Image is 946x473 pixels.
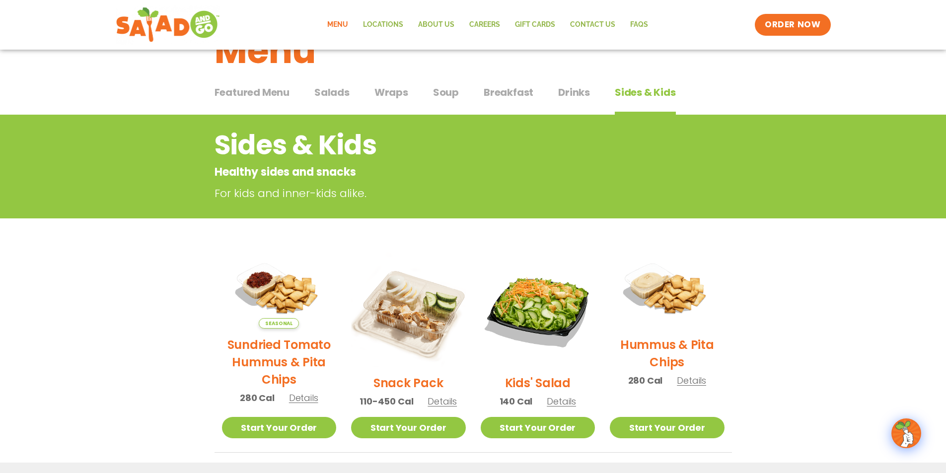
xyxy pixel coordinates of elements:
a: ORDER NOW [755,14,830,36]
span: 140 Cal [500,395,533,408]
a: Start Your Order [481,417,595,438]
img: Product photo for Sundried Tomato Hummus & Pita Chips [222,252,337,329]
img: wpChatIcon [892,419,920,447]
span: 110-450 Cal [360,395,413,408]
span: Drinks [558,85,590,100]
span: Soup [433,85,459,100]
span: ORDER NOW [765,19,820,31]
a: Locations [356,13,411,36]
h2: Sundried Tomato Hummus & Pita Chips [222,336,337,388]
span: Details [289,392,318,404]
h1: Menu [215,24,732,77]
span: Salads [314,85,350,100]
span: Details [547,395,576,407]
img: Product photo for Snack Pack [351,252,466,367]
a: FAQs [623,13,655,36]
span: Seasonal [259,318,299,329]
img: Product photo for Kids’ Salad [481,252,595,367]
div: Tabbed content [215,81,732,115]
span: 280 Cal [628,374,663,387]
p: Healthy sides and snacks [215,164,652,180]
h2: Kids' Salad [505,374,571,392]
a: GIFT CARDS [508,13,563,36]
h2: Snack Pack [373,374,443,392]
span: Wraps [374,85,408,100]
a: Contact Us [563,13,623,36]
a: Start Your Order [222,417,337,438]
span: Details [677,374,706,387]
span: Sides & Kids [615,85,676,100]
nav: Menu [320,13,655,36]
span: Details [428,395,457,407]
a: Start Your Order [610,417,725,438]
img: Product photo for Hummus & Pita Chips [610,252,725,329]
h2: Hummus & Pita Chips [610,336,725,371]
span: 280 Cal [240,391,275,405]
img: new-SAG-logo-768×292 [116,5,220,45]
a: Careers [462,13,508,36]
a: Start Your Order [351,417,466,438]
p: For kids and inner-kids alike. [215,185,656,202]
h2: Sides & Kids [215,125,652,165]
span: Breakfast [484,85,533,100]
a: About Us [411,13,462,36]
span: Featured Menu [215,85,290,100]
a: Menu [320,13,356,36]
